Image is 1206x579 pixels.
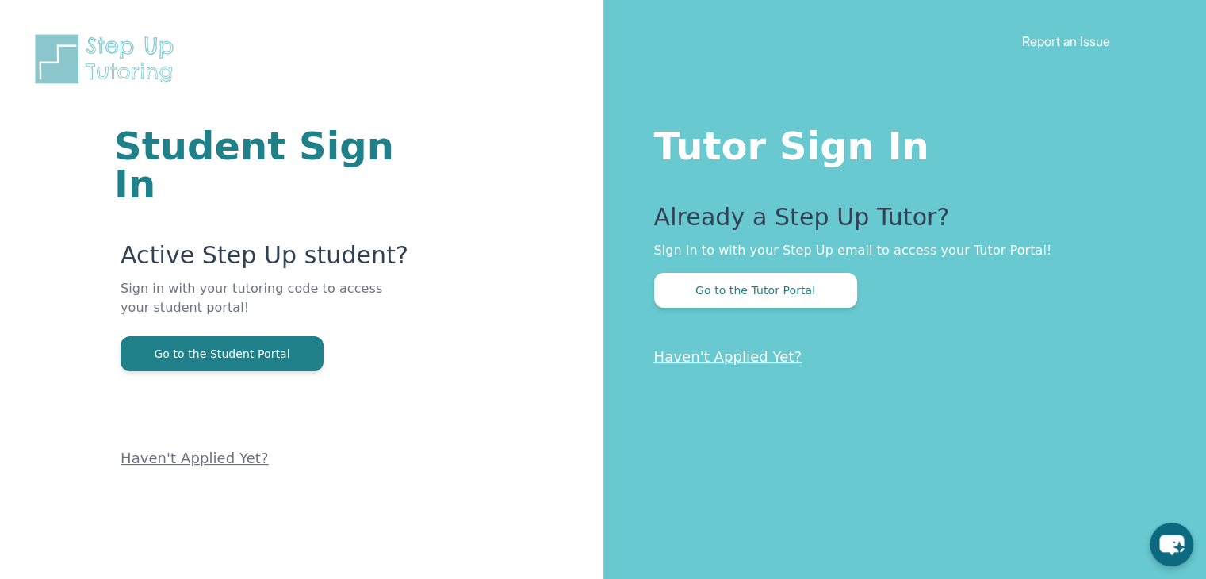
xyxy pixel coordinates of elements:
a: Go to the Tutor Portal [654,282,857,297]
p: Sign in with your tutoring code to access your student portal! [121,279,413,336]
button: Go to the Student Portal [121,336,324,371]
button: Go to the Tutor Portal [654,273,857,308]
h1: Student Sign In [114,127,413,203]
a: Go to the Student Portal [121,346,324,361]
h1: Tutor Sign In [654,121,1143,165]
p: Active Step Up student? [121,241,413,279]
a: Haven't Applied Yet? [121,450,269,466]
a: Report an Issue [1022,33,1110,49]
button: chat-button [1150,523,1193,566]
a: Haven't Applied Yet? [654,348,802,365]
p: Already a Step Up Tutor? [654,203,1143,241]
img: Step Up Tutoring horizontal logo [32,32,184,86]
p: Sign in to with your Step Up email to access your Tutor Portal! [654,241,1143,260]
